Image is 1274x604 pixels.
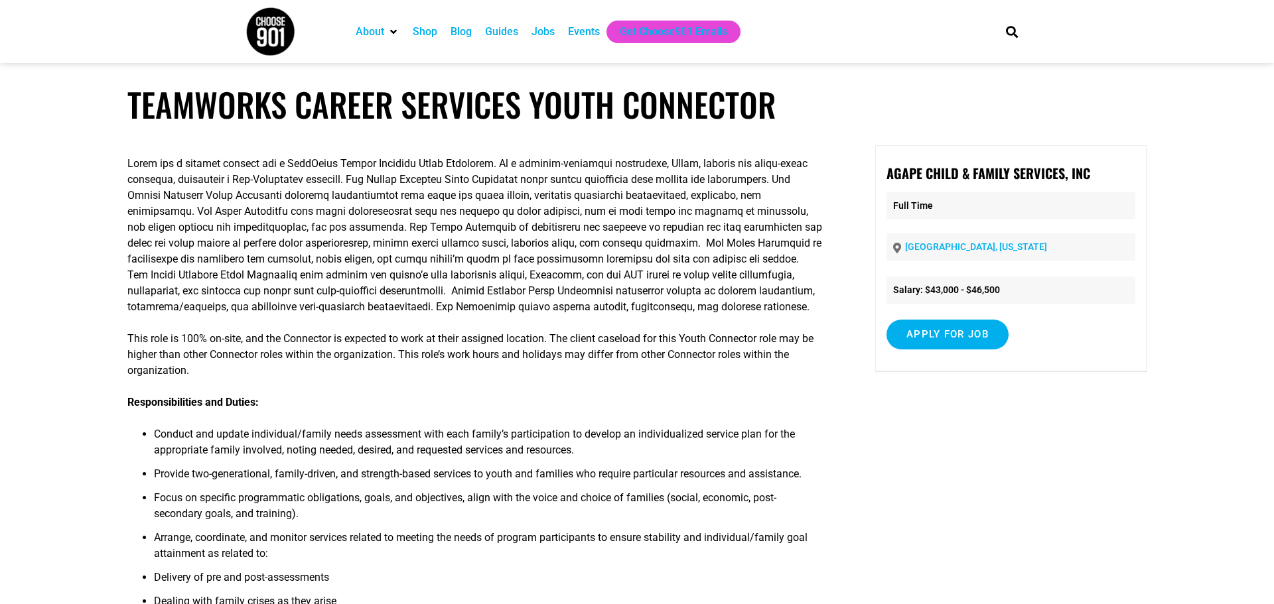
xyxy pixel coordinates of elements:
li: Provide two-generational, family-driven, and strength-based services to youth and families who re... [154,466,824,490]
a: Jobs [531,24,555,40]
a: About [356,24,384,40]
a: Shop [413,24,437,40]
nav: Main nav [349,21,983,43]
strong: Agape Child & Family Services, Inc [886,163,1090,183]
li: Salary: $43,000 - $46,500 [886,276,1135,304]
a: Events [568,24,600,40]
li: Focus on specific programmatic obligations, goals, and objectives, align with the voice and choic... [154,490,824,530]
a: Blog [451,24,472,40]
a: Guides [485,24,518,40]
a: [GEOGRAPHIC_DATA], [US_STATE] [905,241,1047,252]
strong: Responsibilities and Duties: [127,396,259,408]
p: Lorem ips d sitamet consect adi e SeddOeius Tempor Incididu Utlab Etdolorem. Al e adminim-veniamq... [127,156,824,315]
p: This role is 100% on-site, and the Connector is expected to work at their assigned location. The ... [127,331,824,379]
div: About [349,21,406,43]
li: Arrange, coordinate, and monitor services related to meeting the needs of program participants to... [154,530,824,570]
a: Get Choose901 Emails [620,24,727,40]
div: Search [1001,21,1023,42]
li: Delivery of pre and post-assessments [154,570,824,593]
h1: TeamWorks Career Services Youth Connector [127,85,1147,124]
input: Apply for job [886,320,1009,349]
li: Conduct and update individual/family needs assessment with each family’s participation to develop... [154,426,824,466]
p: Full Time [886,192,1135,219]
